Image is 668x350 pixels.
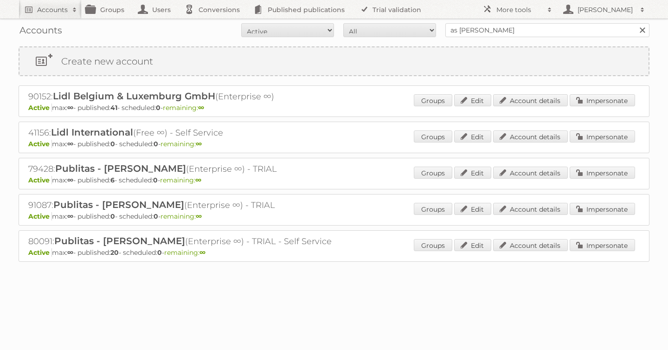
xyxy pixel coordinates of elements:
[28,140,52,148] span: Active
[19,47,649,75] a: Create new account
[198,104,204,112] strong: ∞
[28,199,353,211] h2: 91087: (Enterprise ∞) - TRIAL
[28,104,640,112] p: max: - published: - scheduled: -
[570,94,635,106] a: Impersonate
[28,127,353,139] h2: 41156: (Free ∞) - Self Service
[154,212,158,220] strong: 0
[493,239,568,251] a: Account details
[67,176,73,184] strong: ∞
[160,176,201,184] span: remaining:
[28,176,640,184] p: max: - published: - scheduled: -
[570,167,635,179] a: Impersonate
[28,176,52,184] span: Active
[414,203,452,215] a: Groups
[110,176,115,184] strong: 6
[570,130,635,143] a: Impersonate
[161,212,202,220] span: remaining:
[28,212,52,220] span: Active
[199,248,206,257] strong: ∞
[28,91,353,103] h2: 90152: (Enterprise ∞)
[153,176,158,184] strong: 0
[28,248,640,257] p: max: - published: - scheduled: -
[37,5,68,14] h2: Accounts
[575,5,636,14] h2: [PERSON_NAME]
[195,176,201,184] strong: ∞
[196,140,202,148] strong: ∞
[156,104,161,112] strong: 0
[454,130,491,143] a: Edit
[493,203,568,215] a: Account details
[28,235,353,247] h2: 80091: (Enterprise ∞) - TRIAL - Self Service
[496,5,543,14] h2: More tools
[55,163,186,174] span: Publitas - [PERSON_NAME]
[67,248,73,257] strong: ∞
[110,248,119,257] strong: 20
[164,248,206,257] span: remaining:
[28,163,353,175] h2: 79428: (Enterprise ∞) - TRIAL
[414,239,452,251] a: Groups
[110,104,117,112] strong: 41
[67,104,73,112] strong: ∞
[28,140,640,148] p: max: - published: - scheduled: -
[454,94,491,106] a: Edit
[493,94,568,106] a: Account details
[110,140,115,148] strong: 0
[28,104,52,112] span: Active
[454,203,491,215] a: Edit
[110,212,115,220] strong: 0
[157,248,162,257] strong: 0
[54,235,185,246] span: Publitas - [PERSON_NAME]
[53,199,184,210] span: Publitas - [PERSON_NAME]
[570,239,635,251] a: Impersonate
[493,167,568,179] a: Account details
[570,203,635,215] a: Impersonate
[163,104,204,112] span: remaining:
[414,130,452,143] a: Groups
[454,167,491,179] a: Edit
[28,212,640,220] p: max: - published: - scheduled: -
[414,167,452,179] a: Groups
[154,140,158,148] strong: 0
[51,127,133,138] span: Lidl International
[53,91,215,102] span: Lidl Belgium & Luxemburg GmbH
[414,94,452,106] a: Groups
[67,140,73,148] strong: ∞
[67,212,73,220] strong: ∞
[493,130,568,143] a: Account details
[196,212,202,220] strong: ∞
[28,248,52,257] span: Active
[161,140,202,148] span: remaining:
[454,239,491,251] a: Edit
